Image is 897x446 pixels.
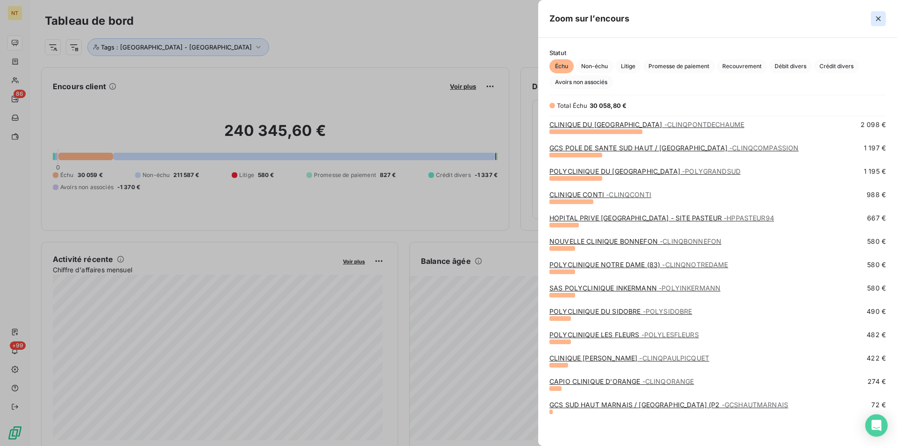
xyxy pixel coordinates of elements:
span: 667 € [867,213,886,223]
h5: Zoom sur l’encours [549,12,629,25]
a: GCS SUD HAUT MARNAIS / [GEOGRAPHIC_DATA] (P2 [549,401,788,409]
button: Avoirs non associés [549,75,613,89]
button: Crédit divers [814,59,859,73]
a: POLYCLINIQUE DU [GEOGRAPHIC_DATA] [549,167,740,175]
a: NOUVELLE CLINIQUE BONNEFON [549,237,721,245]
button: Échu [549,59,574,73]
button: Litige [615,59,641,73]
span: - POLYINKERMANN [659,284,720,292]
span: 30 058,80 € [590,102,627,109]
button: Débit divers [769,59,812,73]
a: POLYCLINIQUE DU SIDOBRE [549,307,692,315]
a: GCS POLE DE SANTE SUD HAUT / [GEOGRAPHIC_DATA] [549,144,798,152]
span: 490 € [867,307,886,316]
button: Non-échu [576,59,613,73]
span: Statut [549,49,886,57]
span: 580 € [867,237,886,246]
span: - POLYSIDOBRE [643,307,692,315]
span: - POLYGRANDSUD [682,167,740,175]
a: POLYCLINIQUE NOTRE DAME (83) [549,261,728,269]
a: CAPIO CLINIQUE D'ORANGE [549,377,694,385]
span: 2 098 € [861,120,886,129]
span: - POLYLESFLEURS [641,331,699,339]
span: 72 € [871,400,886,410]
div: grid [538,122,897,435]
button: Recouvrement [717,59,767,73]
button: Promesse de paiement [643,59,715,73]
a: CLINIQUE [PERSON_NAME] [549,354,709,362]
span: - CLINQPONTDECHAUME [664,120,745,128]
span: 422 € [867,354,886,363]
span: Total Échu [557,102,588,109]
span: - CLINQORANGE [642,377,694,385]
span: 482 € [867,330,886,340]
span: - CLINQNOTREDAME [662,261,728,269]
span: - CLINQBONNEFON [660,237,721,245]
span: 988 € [867,190,886,199]
div: Open Intercom Messenger [865,414,888,437]
span: - CLINQPAULPICQUET [639,354,709,362]
span: - HPPASTEUR94 [724,214,774,222]
span: 1 195 € [864,167,886,176]
a: CLINIQUE DU [GEOGRAPHIC_DATA] [549,120,744,128]
span: 580 € [867,260,886,269]
a: HOPITAL PRIVE [GEOGRAPHIC_DATA] - SITE PASTEUR [549,214,774,222]
a: POLYCLINIQUE LES FLEURS [549,331,699,339]
span: 1 197 € [864,143,886,153]
a: SAS POLYCLINIQUE INKERMANN [549,284,720,292]
span: - CLINQCOMPASSION [729,144,798,152]
span: 580 € [867,283,886,293]
a: CLINIQUE CONTI [549,191,651,198]
span: - GCSHAUTMARNAIS [722,401,788,409]
span: - CLINQCONTI [606,191,651,198]
span: 274 € [868,377,886,386]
